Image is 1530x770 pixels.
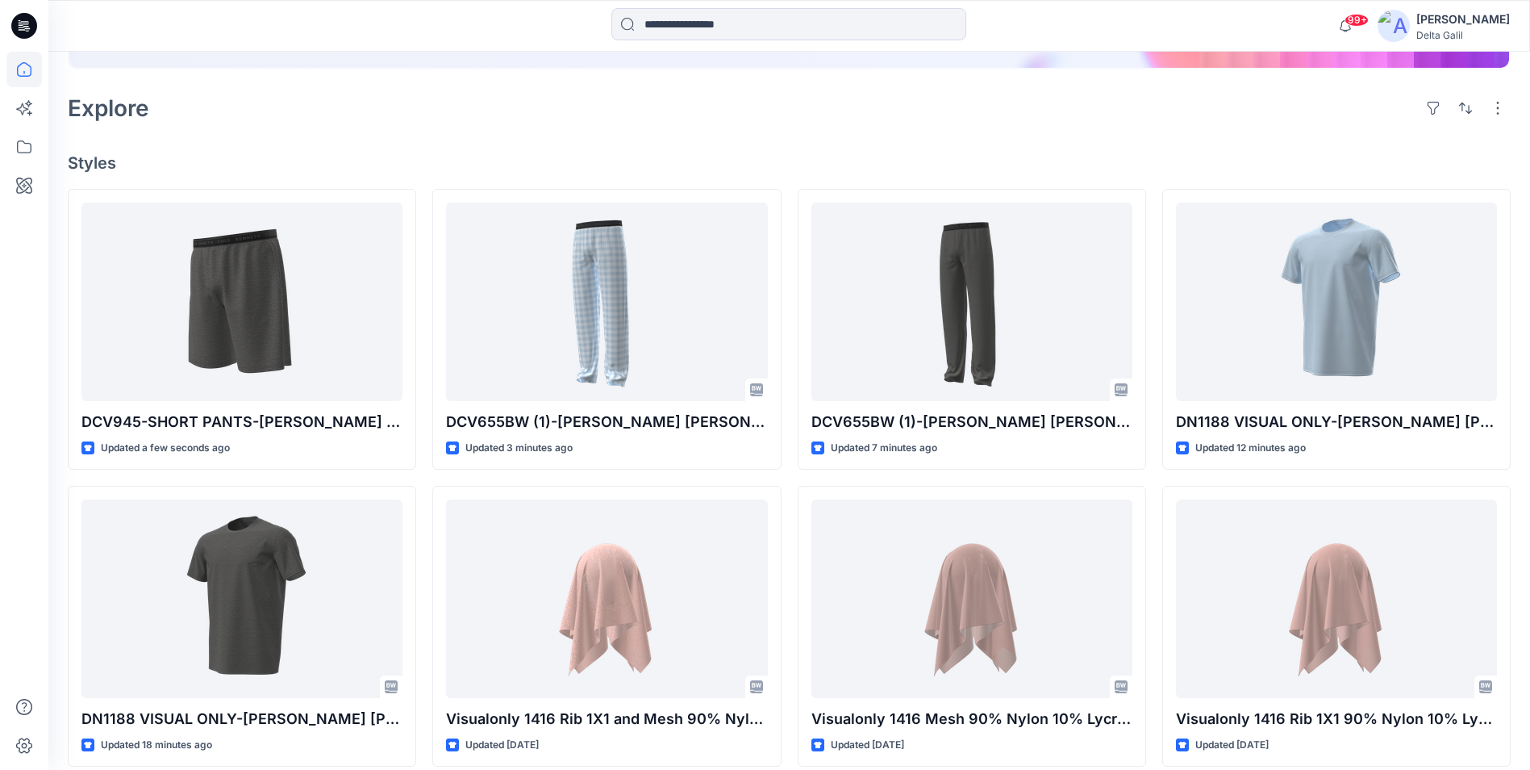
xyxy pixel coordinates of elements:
p: DCV945-SHORT PANTS-[PERSON_NAME] -SLEEPWEAR SS27 [81,411,402,433]
p: Updated [DATE] [831,737,904,754]
a: DN1188 VISUAL ONLY-KENNETH COLE MODAL _SLEEPWEAR-SHORT SS27 [1176,203,1497,400]
a: DN1188 VISUAL ONLY-KENNETH COLE 100% COTTON _SLEEPWEAR-SHORT SS27 [81,500,402,697]
p: Visualonly 1416 Mesh 90% Nylon 10% Lycra 115g [811,708,1132,730]
p: Updated 3 minutes ago [465,440,573,457]
p: Visualonly 1416 Rib 1X1 90% Nylon 10% Lycra 115g [1176,708,1497,730]
img: avatar [1378,10,1410,42]
a: DCV655BW (1)-KENNETH COLE SLEEPWEAR long pants MODAL SS27 [446,203,767,400]
span: 99+ [1344,14,1369,27]
a: Visualonly 1416 Rib 1X1 90% Nylon 10% Lycra 115g [1176,500,1497,697]
p: Updated 7 minutes ago [831,440,937,457]
p: DCV655BW (1)-[PERSON_NAME] [PERSON_NAME] SLEEPWEAR long pants MODAL SS27 [446,411,767,433]
a: Visualonly 1416 Rib 1X1 and Mesh 90% Nylon 10% Lycra 115g [446,500,767,697]
div: Delta Galil [1416,29,1510,41]
p: Updated 18 minutes ago [101,737,212,754]
div: [PERSON_NAME] [1416,10,1510,29]
h2: Explore [68,95,149,121]
p: DCV655BW (1)-[PERSON_NAME] [PERSON_NAME] SLEEPWEAR long pants COTTON SS27 [811,411,1132,433]
a: DCV655BW (1)-KENNETH COLE SLEEPWEAR long pants COTTON SS27 [811,203,1132,400]
p: Updated 12 minutes ago [1195,440,1306,457]
p: Updated [DATE] [465,737,539,754]
p: Visualonly 1416 Rib 1X1 and Mesh 90% Nylon 10% Lycra 115g [446,708,767,730]
p: DN1188 VISUAL ONLY-[PERSON_NAME] [PERSON_NAME] 100% COTTON _SLEEPWEAR-SHORT SS27 [81,708,402,730]
a: Visualonly 1416 Mesh 90% Nylon 10% Lycra 115g [811,500,1132,697]
a: DCV945-SHORT PANTS-KENNETH COLE - Cotton -SLEEPWEAR SS27 [81,203,402,400]
p: DN1188 VISUAL ONLY-[PERSON_NAME] [PERSON_NAME] MODAL _SLEEPWEAR-SHORT SS27 [1176,411,1497,433]
p: Updated a few seconds ago [101,440,230,457]
h4: Styles [68,153,1511,173]
p: Updated [DATE] [1195,737,1269,754]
